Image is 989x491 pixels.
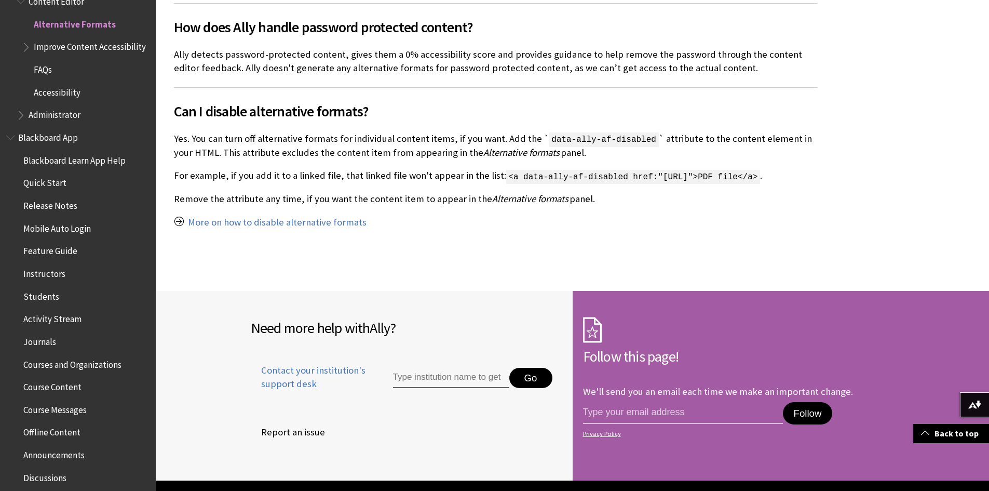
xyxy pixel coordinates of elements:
[506,170,761,184] span: <a data-ally-af-disabled href:"[URL]">PDF file</a>
[34,38,146,52] span: Improve Content Accessibility
[549,132,659,147] span: data-ally-af-disabled
[393,368,509,389] input: Type institution name to get support
[174,169,818,182] p: For example, if you add it to a linked file, that linked file won't appear in the list: .
[23,401,87,415] span: Course Messages
[23,243,77,257] span: Feature Guide
[18,129,78,143] span: Blackboard App
[34,61,52,75] span: FAQs
[23,175,66,189] span: Quick Start
[370,319,390,337] span: Ally
[34,16,116,30] span: Alternative Formats
[583,402,783,424] input: email address
[251,424,325,440] span: Report an issue
[23,469,66,483] span: Discussions
[509,368,552,389] button: Go
[913,424,989,443] a: Back to top
[23,446,85,460] span: Announcements
[583,386,853,397] p: We'll send you an email each time we make an important change.
[583,430,891,437] a: Privacy Policy
[251,364,369,403] a: Contact your institution's support desk
[23,424,80,438] span: Offline Content
[23,152,126,166] span: Blackboard Learn App Help
[23,288,59,302] span: Students
[23,378,82,392] span: Course Content
[583,317,602,343] img: Subscription Icon
[174,132,818,160] p: Yes. You can turn off alternative formats for individual content items, if you want. Add the ` ` ...
[783,402,832,425] button: Follow
[34,84,80,98] span: Accessibility
[23,265,65,279] span: Instructors
[251,364,369,391] span: Contact your institution's support desk
[23,356,121,370] span: Courses and Organizations
[492,193,568,205] span: Alternative formats
[583,346,895,367] h2: Follow this page!
[23,333,56,347] span: Journals
[174,100,818,122] span: Can I disable alternative formats?
[251,317,562,339] h2: Need more help with ?
[23,197,77,211] span: Release Notes
[23,220,91,234] span: Mobile Auto Login
[174,16,818,38] span: How does Ally handle password protected content?
[23,310,82,324] span: Activity Stream
[174,48,818,75] p: Ally detects password-protected content, gives them a 0% accessibility score and provides guidanc...
[188,216,367,229] a: More on how to disable alternative formats
[251,424,327,440] a: Report an issue
[174,192,818,206] p: Remove the attribute any time, if you want the content item to appear in the panel.
[29,107,80,121] span: Administrator
[483,147,560,158] span: Alternative formats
